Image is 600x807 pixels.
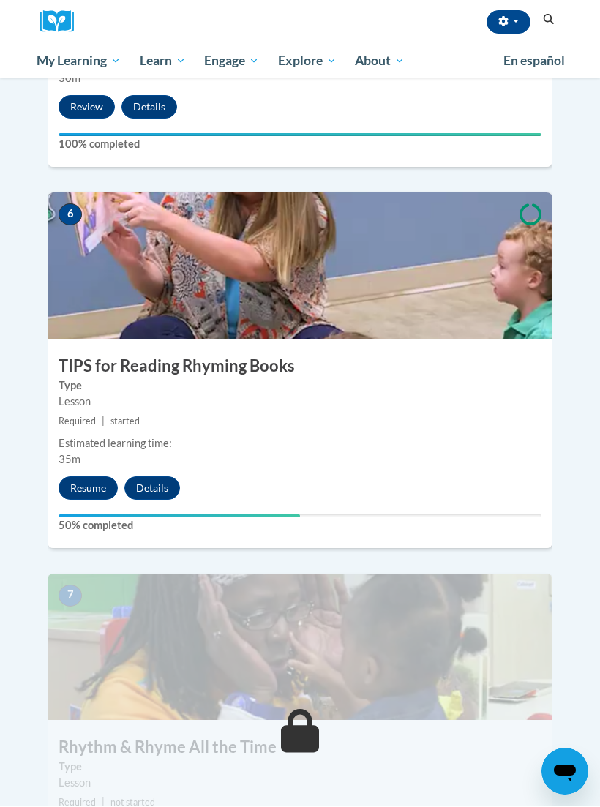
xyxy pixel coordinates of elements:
span: 35m [59,454,80,466]
a: Cox Campus [40,11,84,34]
button: Details [121,96,177,119]
img: Course Image [48,193,552,339]
div: Lesson [59,776,541,792]
a: Explore [269,45,346,78]
span: 7 [59,585,82,607]
a: Engage [195,45,269,78]
h3: Rhythm & Rhyme All the Time [48,737,552,759]
div: Your progress [59,134,541,137]
label: Type [59,378,541,394]
span: About [355,53,405,70]
div: Estimated learning time: [59,436,541,452]
span: Explore [278,53,337,70]
span: 6 [59,204,82,226]
button: Search [538,12,560,29]
span: | [102,416,105,427]
span: Required [59,416,96,427]
iframe: Button to launch messaging window [541,748,588,795]
label: Type [59,759,541,776]
span: Engage [204,53,259,70]
h3: TIPS for Reading Rhyming Books [48,356,552,378]
span: En español [503,53,565,69]
span: 30m [59,72,80,85]
a: About [346,45,415,78]
span: started [110,416,140,427]
label: 50% completed [59,518,541,534]
label: 100% completed [59,137,541,153]
a: Learn [130,45,195,78]
button: Resume [59,477,118,500]
div: Main menu [26,45,574,78]
button: Review [59,96,115,119]
div: Your progress [59,515,300,518]
button: Account Settings [487,11,530,34]
a: En español [494,46,574,77]
span: Learn [140,53,186,70]
div: Lesson [59,394,541,410]
span: My Learning [37,53,121,70]
img: Logo brand [40,11,84,34]
img: Course Image [48,574,552,721]
button: Details [124,477,180,500]
a: My Learning [27,45,130,78]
